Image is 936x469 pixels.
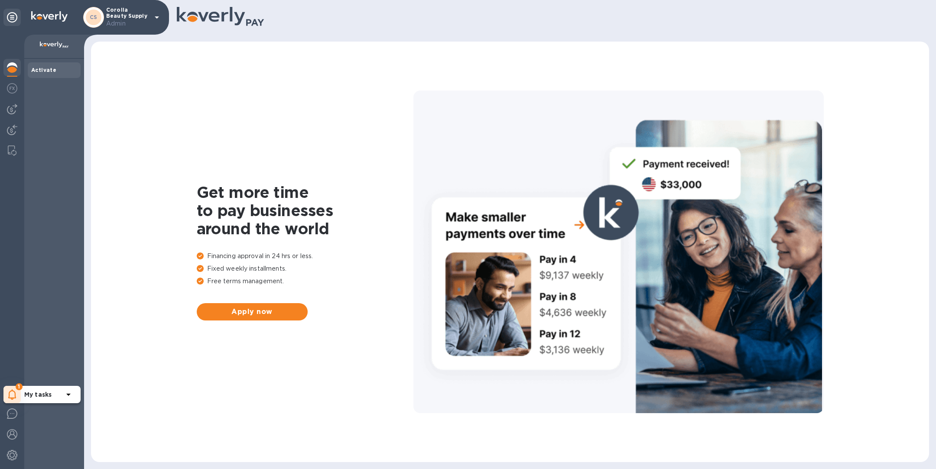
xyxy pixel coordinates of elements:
p: Free terms management. [197,277,413,286]
b: My tasks [24,391,52,398]
p: Admin [106,19,149,28]
b: Activate [31,67,56,73]
h1: Get more time to pay businesses around the world [197,183,413,238]
img: Foreign exchange [7,83,17,94]
p: Financing approval in 24 hrs or less. [197,252,413,261]
button: Apply now [197,303,308,320]
p: Corolla Beauty Supply [106,7,149,28]
div: Unpin categories [3,9,21,26]
span: 1 [16,383,23,390]
img: Logo [31,11,68,22]
b: CS [90,14,97,20]
p: Fixed weekly installments. [197,264,413,273]
span: Apply now [204,307,301,317]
